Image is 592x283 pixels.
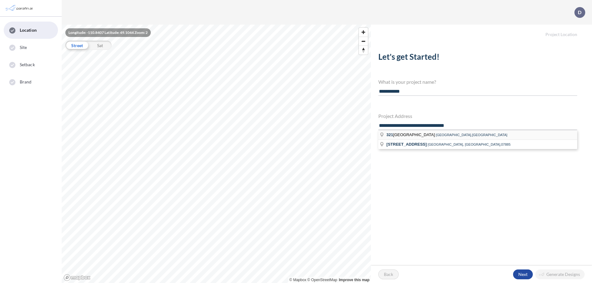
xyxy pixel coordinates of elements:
div: Longitude: -110.8407 Latitude: 49.1044 Zoom: 2 [65,28,151,37]
a: Improve this map [339,278,369,282]
img: Parafin [5,2,35,14]
h5: Project Location [371,25,592,37]
a: Mapbox [290,278,306,282]
h4: What is your project name? [378,79,577,85]
button: Zoom out [359,37,368,46]
canvas: Map [62,25,371,283]
span: [GEOGRAPHIC_DATA] [386,132,436,137]
span: [GEOGRAPHIC_DATA], [GEOGRAPHIC_DATA],07885 [428,143,511,146]
h4: Project Address [378,113,577,119]
span: [STREET_ADDRESS] [386,142,427,147]
span: Location [20,27,37,33]
button: Next [513,269,533,279]
p: Next [518,271,528,277]
span: Brand [20,79,32,85]
a: Mapbox homepage [64,274,91,281]
h2: Let's get Started! [378,52,577,64]
span: 321 [386,132,393,137]
div: Sat [88,41,112,50]
button: Reset bearing to north [359,46,368,55]
p: D [578,10,582,15]
a: OpenStreetMap [307,278,337,282]
span: Site [20,44,27,51]
button: Zoom in [359,28,368,37]
span: [GEOGRAPHIC_DATA],[GEOGRAPHIC_DATA] [436,133,507,137]
span: Setback [20,62,35,68]
div: Street [65,41,88,50]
